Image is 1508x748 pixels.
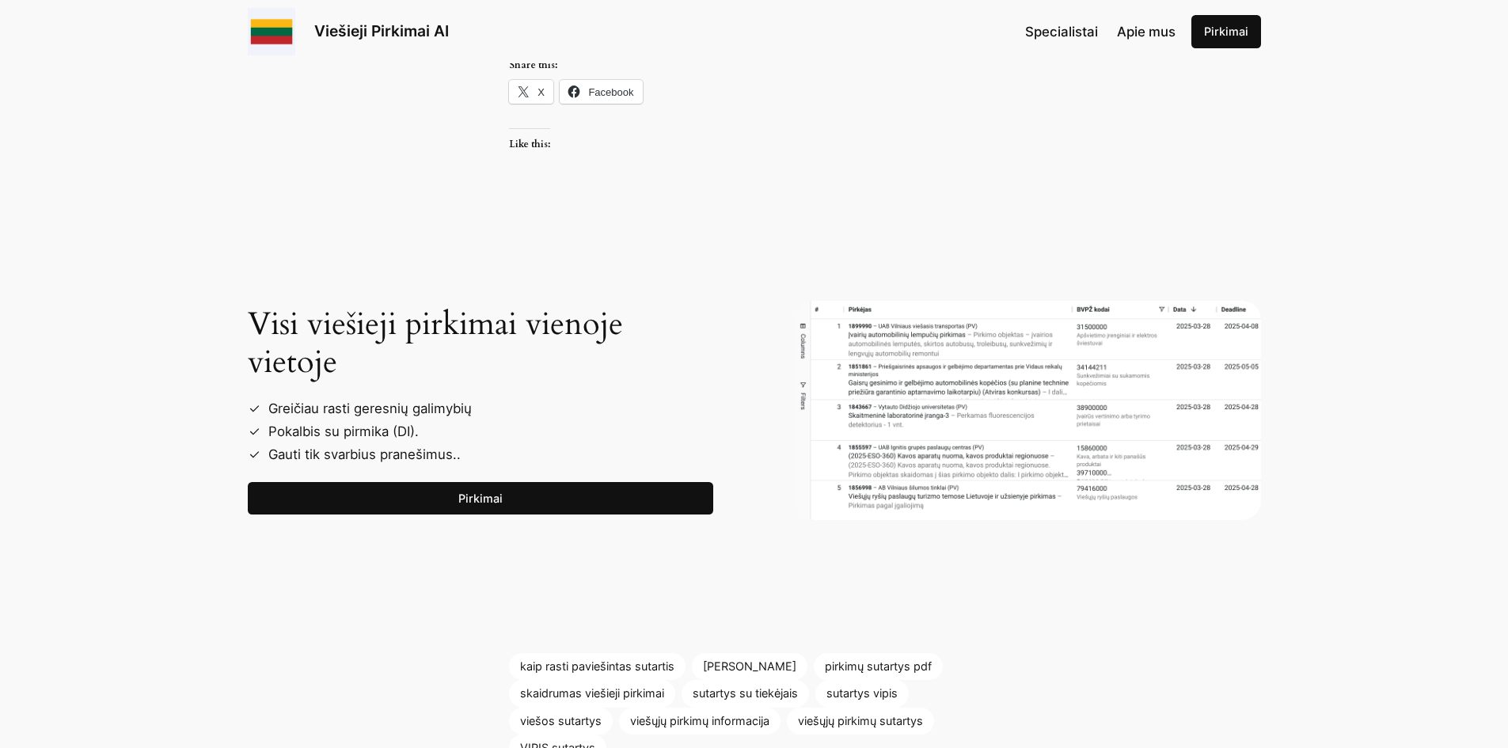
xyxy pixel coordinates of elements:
[560,80,643,104] a: Facebook
[1025,24,1098,40] span: Specialistai
[537,86,545,98] span: X
[248,8,295,55] img: Viešieji pirkimai logo
[248,482,713,515] a: Pirkimai
[588,86,633,98] span: Facebook
[1117,21,1176,42] a: Apie mus
[814,653,943,680] a: pirkimų sutartys pdf
[314,21,449,40] a: Viešieji Pirkimai AI
[509,160,1000,203] iframe: Like or Reblog
[682,680,809,707] a: sutartys su tiekėjais
[509,708,613,735] a: viešos sutartys
[692,653,807,680] a: [PERSON_NAME]
[1191,15,1261,48] a: Pirkimai
[509,128,550,150] h3: Like this:
[260,420,713,443] li: Pokalbis su pirmika (DI).
[1117,24,1176,40] span: Apie mus
[509,49,557,70] h3: Share this:
[509,80,553,104] a: X
[619,708,781,735] a: viešųjų pirkimų informacija
[509,680,675,707] a: skaidrumas viešieji pirkimai
[248,306,713,382] h2: Visi viešieji pirkimai vienoje vietoje
[815,680,909,707] a: sutartys vipis
[260,443,713,466] li: Gauti tik svarbius pranešimus..
[1025,21,1176,42] nav: Navigation
[787,708,934,735] a: viešųjų pirkimų sutartys
[260,397,713,420] li: Greičiau rasti geresnių galimybių
[1025,21,1098,42] a: Specialistai
[509,653,686,680] a: kaip rasti paviešintas sutartis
